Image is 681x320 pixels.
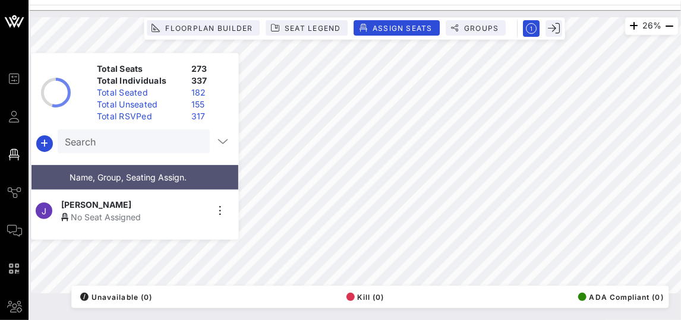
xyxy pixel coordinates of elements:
[77,289,152,305] button: /Unavailable (0)
[372,24,433,33] span: Assign Seats
[80,293,89,301] div: /
[187,87,234,99] div: 182
[187,99,234,110] div: 155
[80,293,152,302] span: Unavailable (0)
[147,20,260,36] button: Floorplan Builder
[61,211,207,223] div: No Seat Assigned
[92,99,187,110] div: Total Unseated
[187,63,234,75] div: 273
[625,17,679,35] div: 26%
[92,87,187,99] div: Total Seated
[92,75,187,87] div: Total Individuals
[575,289,664,305] button: ADA Compliant (0)
[165,24,253,33] span: Floorplan Builder
[70,172,187,182] span: Name, Group, Seating Assign.
[346,293,384,302] span: Kill (0)
[354,20,440,36] button: Assign Seats
[464,24,499,33] span: Groups
[284,24,341,33] span: Seat Legend
[187,110,234,122] div: 317
[343,289,384,305] button: Kill (0)
[187,75,234,87] div: 337
[446,20,506,36] button: Groups
[92,110,187,122] div: Total RSVPed
[92,63,187,75] div: Total Seats
[42,206,46,216] span: J
[266,20,348,36] button: Seat Legend
[578,293,664,302] span: ADA Compliant (0)
[61,198,131,211] span: [PERSON_NAME]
